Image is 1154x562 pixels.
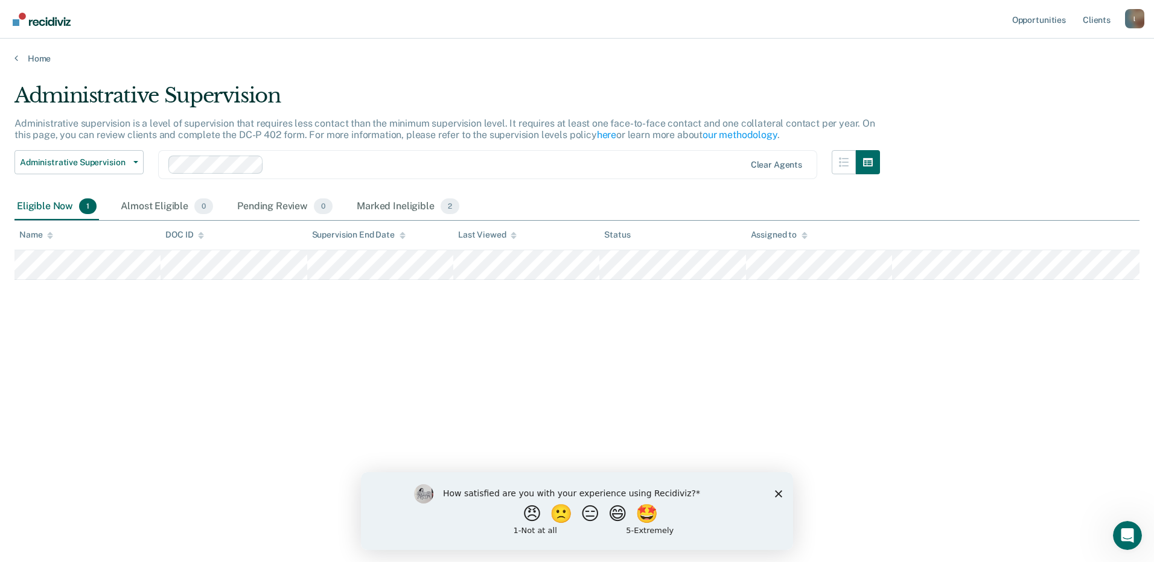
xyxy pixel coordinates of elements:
[314,198,333,214] span: 0
[441,198,459,214] span: 2
[361,472,793,550] iframe: Survey by Kim from Recidiviz
[14,194,99,220] div: Eligible Now1
[79,198,97,214] span: 1
[14,83,880,118] div: Administrative Supervision
[354,194,462,220] div: Marked Ineligible2
[14,150,144,174] button: Administrative Supervision
[14,53,1140,64] a: Home
[20,157,129,168] span: Administrative Supervision
[14,118,875,140] p: Administrative supervision is a level of supervision that requires less contact than the minimum ...
[604,230,630,240] div: Status
[751,160,802,170] div: Clear agents
[13,13,71,26] img: Recidiviz
[703,129,777,140] a: our methodology
[1113,521,1142,550] iframe: Intercom live chat
[751,230,808,240] div: Assigned to
[1125,9,1144,28] button: Profile dropdown button
[165,230,204,240] div: DOC ID
[458,230,517,240] div: Last Viewed
[235,194,335,220] div: Pending Review0
[19,230,53,240] div: Name
[597,129,616,140] a: here
[312,230,406,240] div: Supervision End Date
[194,198,213,214] span: 0
[1125,9,1144,28] div: l
[118,194,215,220] div: Almost Eligible0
